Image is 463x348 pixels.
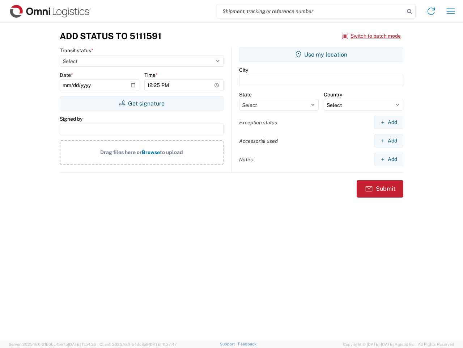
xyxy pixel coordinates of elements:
[374,134,403,148] button: Add
[324,91,342,98] label: Country
[239,67,248,73] label: City
[342,30,401,42] button: Switch to batch mode
[60,116,82,122] label: Signed by
[160,149,183,155] span: to upload
[144,72,158,78] label: Time
[9,342,96,347] span: Server: 2025.16.0-21b0bc45e7b
[374,116,403,129] button: Add
[343,341,454,348] span: Copyright © [DATE]-[DATE] Agistix Inc., All Rights Reserved
[99,342,177,347] span: Client: 2025.16.0-b4dc8a9
[239,47,403,62] button: Use my location
[60,31,161,41] h3: Add Status to 5111591
[357,180,403,198] button: Submit
[60,47,93,54] label: Transit status
[374,153,403,166] button: Add
[149,342,177,347] span: [DATE] 11:37:47
[239,119,277,126] label: Exception status
[60,96,224,111] button: Get signature
[239,138,278,144] label: Accessorial used
[100,149,142,155] span: Drag files here or
[239,156,253,163] label: Notes
[217,4,404,18] input: Shipment, tracking or reference number
[239,91,252,98] label: State
[238,342,256,346] a: Feedback
[142,149,160,155] span: Browse
[68,342,96,347] span: [DATE] 11:54:36
[220,342,238,346] a: Support
[60,72,73,78] label: Date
